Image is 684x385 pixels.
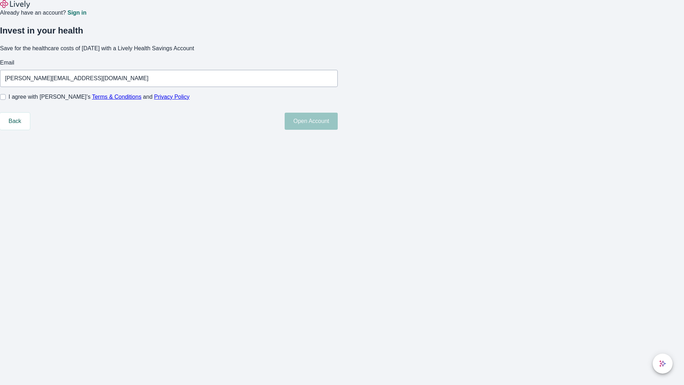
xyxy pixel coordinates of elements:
[653,354,673,374] button: chat
[92,94,141,100] a: Terms & Conditions
[154,94,190,100] a: Privacy Policy
[659,360,666,367] svg: Lively AI Assistant
[67,10,86,16] a: Sign in
[9,93,190,101] span: I agree with [PERSON_NAME]’s and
